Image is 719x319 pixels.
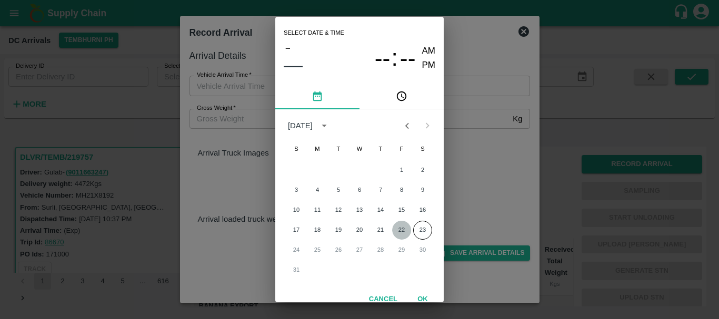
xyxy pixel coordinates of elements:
[392,139,411,160] span: Friday
[275,84,359,109] button: pick date
[392,181,411,200] button: 8
[329,139,348,160] span: Tuesday
[350,221,369,240] button: 20
[350,181,369,200] button: 6
[287,139,306,160] span: Sunday
[365,290,402,308] button: Cancel
[288,120,313,131] div: [DATE]
[413,161,432,180] button: 2
[284,25,344,41] span: Select date & time
[413,139,432,160] span: Saturday
[350,201,369,220] button: 13
[316,117,333,134] button: calendar view is open, switch to year view
[329,201,348,220] button: 12
[413,221,432,240] button: 23
[308,221,327,240] button: 18
[422,44,436,58] button: AM
[371,181,390,200] button: 7
[397,116,417,136] button: Previous month
[392,201,411,220] button: 15
[375,44,391,72] button: --
[392,221,411,240] button: 22
[350,139,369,160] span: Wednesday
[286,41,290,55] span: –
[371,201,390,220] button: 14
[400,45,416,72] span: --
[329,181,348,200] button: 5
[413,201,432,220] button: 16
[284,41,292,55] button: –
[413,181,432,200] button: 9
[400,44,416,72] button: --
[308,181,327,200] button: 4
[406,290,440,308] button: OK
[287,221,306,240] button: 17
[359,84,444,109] button: pick time
[371,221,390,240] button: 21
[371,139,390,160] span: Thursday
[308,139,327,160] span: Monday
[308,201,327,220] button: 11
[392,161,411,180] button: 1
[284,55,303,76] button: ––
[329,221,348,240] button: 19
[375,45,391,72] span: --
[391,44,397,72] span: :
[422,58,436,73] button: PM
[287,201,306,220] button: 10
[287,181,306,200] button: 3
